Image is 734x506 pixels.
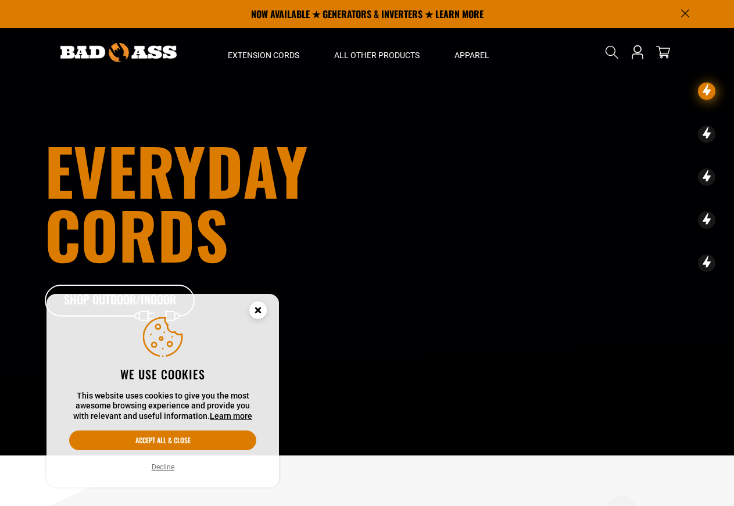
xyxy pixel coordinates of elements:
[317,28,437,77] summary: All Other Products
[228,50,299,60] span: Extension Cords
[45,285,196,317] a: Shop Outdoor/Indoor
[60,43,177,62] img: Bad Ass Extension Cords
[45,138,432,266] h1: Everyday cords
[334,50,420,60] span: All Other Products
[210,411,252,421] a: Learn more
[603,43,621,62] summary: Search
[437,28,507,77] summary: Apparel
[148,461,178,473] button: Decline
[46,294,279,488] aside: Cookie Consent
[69,391,256,422] p: This website uses cookies to give you the most awesome browsing experience and provide you with r...
[69,367,256,382] h2: We use cookies
[210,28,317,77] summary: Extension Cords
[454,50,489,60] span: Apparel
[69,430,256,450] button: Accept all & close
